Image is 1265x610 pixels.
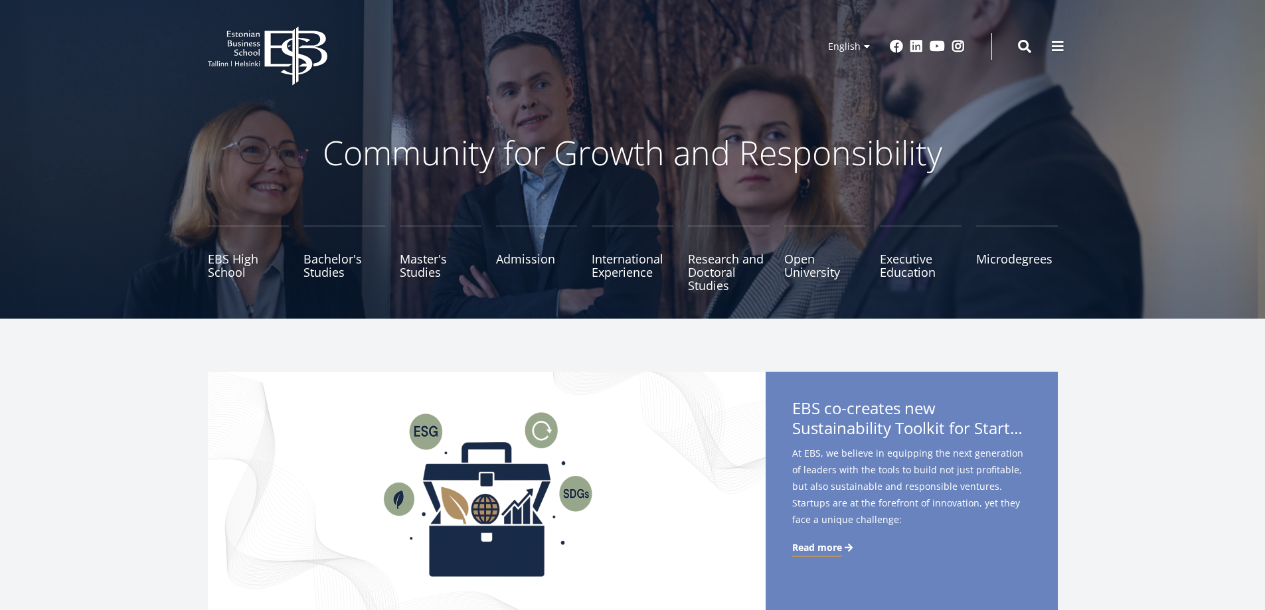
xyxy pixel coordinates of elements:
[688,226,770,292] a: Research and Doctoral Studies
[792,418,1031,438] span: Sustainability Toolkit for Startups
[281,133,985,173] p: Community for Growth and Responsibility
[952,40,965,53] a: Instagram
[592,226,673,292] a: International Experience
[910,40,923,53] a: Linkedin
[976,226,1058,292] a: Microdegrees
[792,541,842,554] span: Read more
[400,226,481,292] a: Master's Studies
[880,226,962,292] a: Executive Education
[792,541,855,554] a: Read more
[792,445,1031,549] span: At EBS, we believe in equipping the next generation of leaders with the tools to build not just p...
[496,226,578,292] a: Admission
[303,226,385,292] a: Bachelor's Studies
[208,226,290,292] a: EBS High School
[784,226,866,292] a: Open University
[930,40,945,53] a: Youtube
[890,40,903,53] a: Facebook
[792,398,1031,442] span: EBS co-creates new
